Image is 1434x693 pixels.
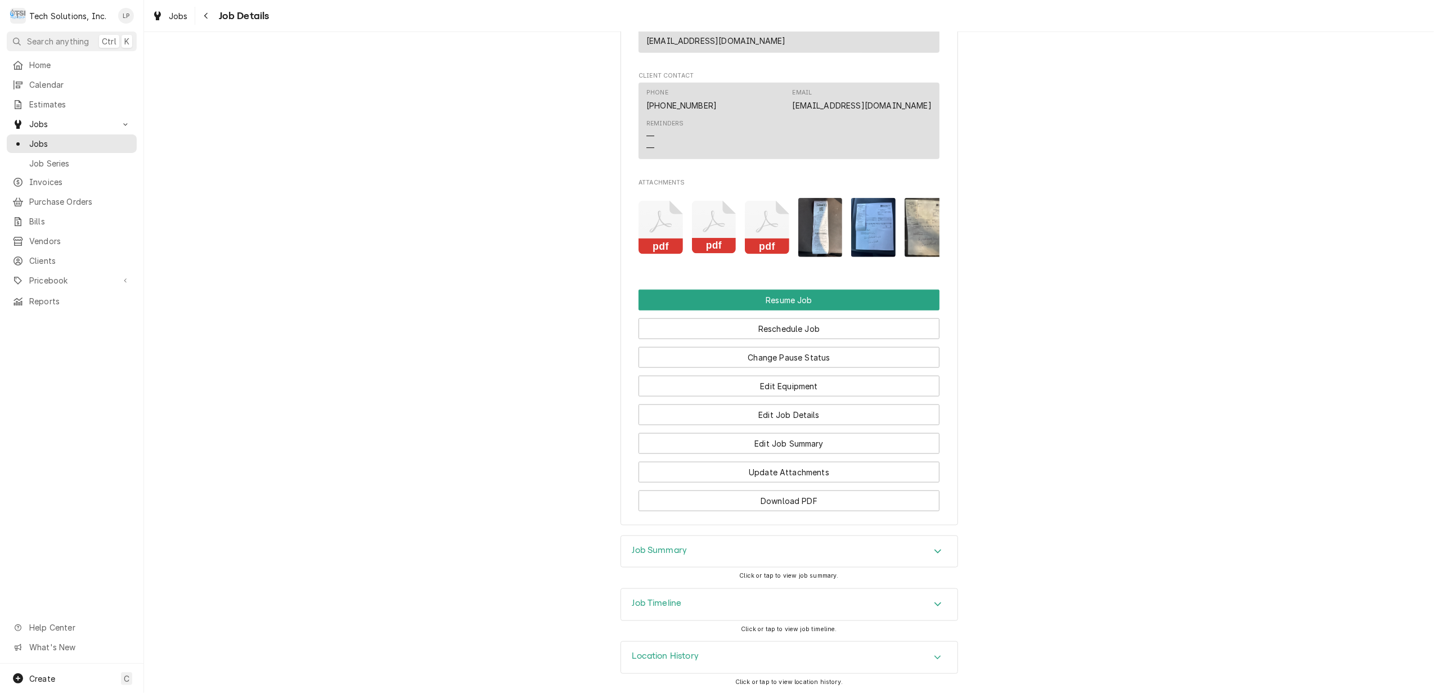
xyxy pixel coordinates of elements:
[646,142,654,154] div: —
[7,95,137,114] a: Estimates
[29,674,55,683] span: Create
[621,589,958,620] button: Accordion Details Expand Trigger
[29,255,131,267] span: Clients
[646,130,654,142] div: —
[639,71,939,80] span: Client Contact
[7,232,137,250] a: Vendors
[692,198,736,257] button: pdf
[124,673,129,685] span: C
[621,642,958,673] button: Accordion Details Expand Trigger
[621,588,958,621] div: Job Timeline
[7,31,137,51] button: Search anythingCtrlK
[639,347,939,368] button: Change Pause Status
[7,618,137,637] a: Go to Help Center
[793,101,932,110] a: [EMAIL_ADDRESS][DOMAIN_NAME]
[29,215,131,227] span: Bills
[10,8,26,24] div: Tech Solutions, Inc.'s Avatar
[735,678,843,686] span: Click or tap to view location history.
[798,198,843,257] img: EpsmXdJQTcukZyQnd4bm
[851,198,896,257] img: CP5I8Z84QsCzK4pvdBro
[621,589,958,620] div: Accordion Header
[7,134,137,153] a: Jobs
[169,10,188,22] span: Jobs
[632,545,687,556] h3: Job Summary
[7,115,137,133] a: Go to Jobs
[639,290,939,310] button: Resume Job
[29,59,131,71] span: Home
[7,271,137,290] a: Go to Pricebook
[621,641,958,674] div: Location History
[118,8,134,24] div: LP
[793,88,932,111] div: Email
[646,101,717,110] a: [PHONE_NUMBER]
[646,119,684,154] div: Reminders
[7,75,137,94] a: Calendar
[639,310,939,339] div: Button Group Row
[639,339,939,368] div: Button Group Row
[29,641,130,653] span: What's New
[7,292,137,310] a: Reports
[197,7,215,25] button: Navigate back
[639,368,939,397] div: Button Group Row
[639,433,939,454] button: Edit Job Summary
[646,24,785,47] div: Email
[639,178,939,266] div: Attachments
[739,572,838,579] span: Click or tap to view job summary.
[639,397,939,425] div: Button Group Row
[29,98,131,110] span: Estimates
[639,483,939,511] div: Button Group Row
[7,212,137,231] a: Bills
[639,318,939,339] button: Reschedule Job
[639,454,939,483] div: Button Group Row
[621,642,958,673] div: Accordion Header
[124,35,129,47] span: K
[639,290,939,310] div: Button Group Row
[646,119,684,128] div: Reminders
[29,622,130,633] span: Help Center
[639,490,939,511] button: Download PDF
[632,598,682,609] h3: Job Timeline
[639,290,939,511] div: Button Group
[646,88,668,97] div: Phone
[639,404,939,425] button: Edit Job Details
[745,198,789,257] button: pdf
[793,88,812,97] div: Email
[10,8,26,24] div: T
[7,154,137,173] a: Job Series
[29,176,131,188] span: Invoices
[741,625,837,633] span: Click or tap to view job timeline.
[29,274,114,286] span: Pricebook
[29,196,131,208] span: Purchase Orders
[639,425,939,454] div: Button Group Row
[215,8,269,24] span: Job Details
[7,173,137,191] a: Invoices
[621,536,958,568] button: Accordion Details Expand Trigger
[7,251,137,270] a: Clients
[646,36,785,46] a: [EMAIL_ADDRESS][DOMAIN_NAME]
[29,295,131,307] span: Reports
[147,7,192,25] a: Jobs
[639,178,939,187] span: Attachments
[7,638,137,656] a: Go to What's New
[7,192,137,211] a: Purchase Orders
[29,235,131,247] span: Vendors
[639,83,939,165] div: Client Contact List
[646,88,717,111] div: Phone
[118,8,134,24] div: Lisa Paschal's Avatar
[7,56,137,74] a: Home
[905,198,949,257] img: epgn4IzZTy3b4W3jlSJ2
[27,35,89,47] span: Search anything
[29,79,131,91] span: Calendar
[639,83,939,160] div: Contact
[621,536,958,568] div: Accordion Header
[29,10,106,22] div: Tech Solutions, Inc.
[639,189,939,266] span: Attachments
[639,198,683,257] button: pdf
[29,118,114,130] span: Jobs
[29,157,131,169] span: Job Series
[632,651,699,661] h3: Location History
[639,71,939,164] div: Client Contact
[29,138,131,150] span: Jobs
[621,535,958,568] div: Job Summary
[639,462,939,483] button: Update Attachments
